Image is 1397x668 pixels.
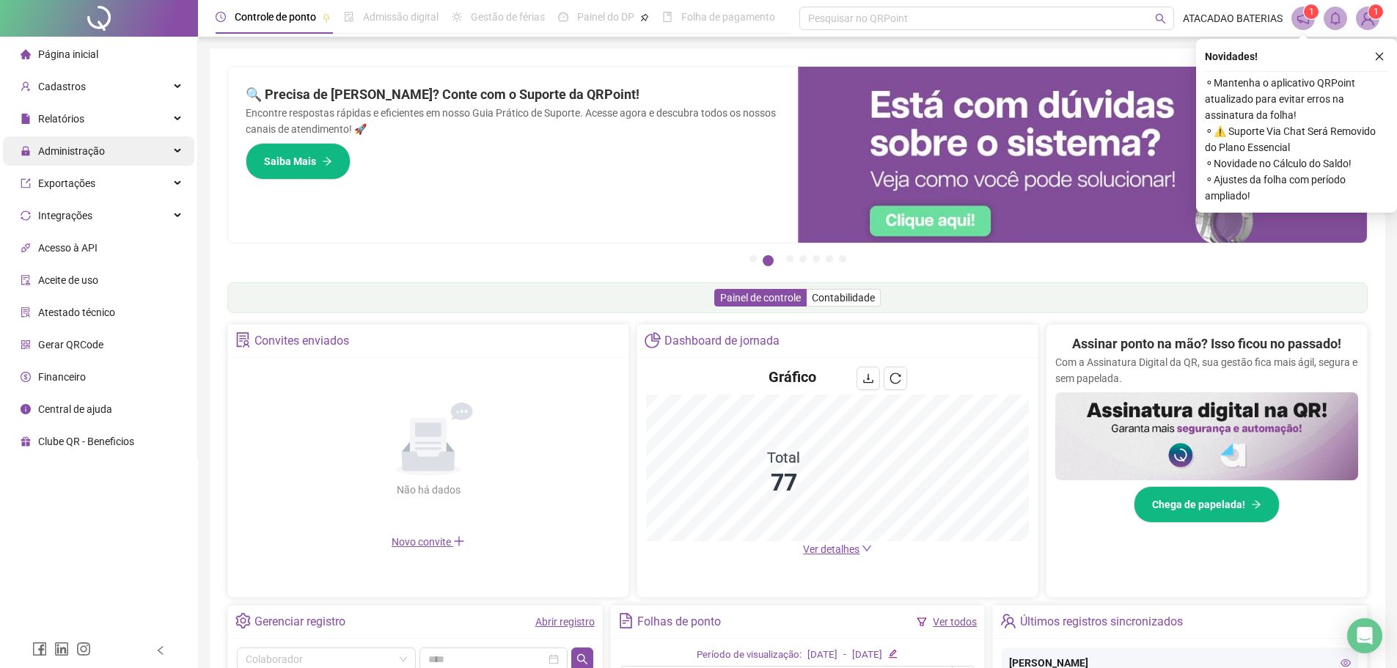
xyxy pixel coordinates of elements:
button: 1 [749,255,757,263]
span: Central de ajuda [38,403,112,415]
span: 1 [1374,7,1379,17]
span: Gestão de férias [471,11,545,23]
span: 1 [1309,7,1314,17]
img: banner%2F0cf4e1f0-cb71-40ef-aa93-44bd3d4ee559.png [798,67,1368,243]
button: 4 [799,255,807,263]
span: info-circle [21,404,31,414]
span: edit [888,649,898,658]
span: qrcode [21,339,31,350]
button: Chega de papelada! [1134,486,1280,523]
span: Exportações [38,177,95,189]
p: Com a Assinatura Digital da QR, sua gestão fica mais ágil, segura e sem papelada. [1055,354,1358,386]
span: ⚬ Mantenha o aplicativo QRPoint atualizado para evitar erros na assinatura da folha! [1205,75,1388,123]
div: Convites enviados [254,329,349,353]
button: 5 [813,255,820,263]
span: Cadastros [38,81,86,92]
span: notification [1297,12,1310,25]
img: banner%2F02c71560-61a6-44d4-94b9-c8ab97240462.png [1055,392,1358,480]
span: Acesso à API [38,242,98,254]
div: [DATE] [807,647,837,663]
p: Encontre respostas rápidas e eficientes em nosso Guia Prático de Suporte. Acesse agora e descubra... [246,105,780,137]
span: plus [453,535,465,547]
img: 76675 [1357,7,1379,29]
sup: Atualize o seu contato no menu Meus Dados [1368,4,1383,19]
span: Financeiro [38,371,86,383]
span: Novidades ! [1205,48,1258,65]
span: linkedin [54,642,69,656]
button: 7 [839,255,846,263]
a: Ver detalhes down [803,543,872,555]
span: ⚬ Novidade no Cálculo do Saldo! [1205,155,1388,172]
span: eye [1341,658,1351,668]
span: dashboard [558,12,568,22]
span: Controle de ponto [235,11,316,23]
span: Ver detalhes [803,543,859,555]
span: team [1000,613,1016,628]
span: Novo convite [392,536,465,548]
div: [DATE] [852,647,882,663]
span: Admissão digital [363,11,439,23]
h2: 🔍 Precisa de [PERSON_NAME]? Conte com o Suporte da QRPoint! [246,84,780,105]
span: Gerar QRCode [38,339,103,350]
div: Dashboard de jornada [664,329,780,353]
span: Painel de controle [720,292,801,304]
button: Saiba Mais [246,143,351,180]
a: Ver todos [933,616,977,628]
span: Clube QR - Beneficios [38,436,134,447]
span: left [155,645,166,656]
span: pushpin [322,13,331,22]
span: arrow-right [322,156,332,166]
span: dollar [21,372,31,382]
span: gift [21,436,31,447]
span: close [1374,51,1385,62]
div: Open Intercom Messenger [1347,618,1382,653]
div: - [843,647,846,663]
span: solution [21,307,31,318]
span: Integrações [38,210,92,221]
span: ⚬ ⚠️ Suporte Via Chat Será Removido do Plano Essencial [1205,123,1388,155]
span: sync [21,210,31,221]
span: instagram [76,642,91,656]
span: pie-chart [645,332,660,348]
span: api [21,243,31,253]
h4: Gráfico [769,367,816,387]
span: sun [452,12,462,22]
span: Aceite de uso [38,274,98,286]
button: 6 [826,255,833,263]
a: Abrir registro [535,616,595,628]
span: file [21,114,31,124]
span: clock-circle [216,12,226,22]
button: 2 [763,255,774,266]
span: Contabilidade [812,292,875,304]
div: Período de visualização: [697,647,802,663]
span: Painel do DP [577,11,634,23]
span: bell [1329,12,1342,25]
span: Página inicial [38,48,98,60]
span: download [862,372,874,384]
button: 3 [786,255,793,263]
span: lock [21,146,31,156]
div: Últimos registros sincronizados [1020,609,1183,634]
h2: Assinar ponto na mão? Isso ficou no passado! [1072,334,1341,354]
span: Chega de papelada! [1152,496,1245,513]
div: Não há dados [361,482,496,498]
span: solution [235,332,251,348]
span: search [1155,13,1166,24]
span: search [576,653,588,665]
span: user-add [21,81,31,92]
span: audit [21,275,31,285]
span: pushpin [640,13,649,22]
span: setting [235,613,251,628]
span: filter [917,617,927,627]
span: arrow-right [1251,499,1261,510]
div: Gerenciar registro [254,609,345,634]
span: ATACADAO BATERIAS [1183,10,1283,26]
span: down [862,543,872,554]
span: Folha de pagamento [681,11,775,23]
span: reload [890,372,901,384]
span: file-text [618,613,634,628]
span: file-done [344,12,354,22]
sup: 1 [1304,4,1319,19]
span: export [21,178,31,188]
span: Administração [38,145,105,157]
